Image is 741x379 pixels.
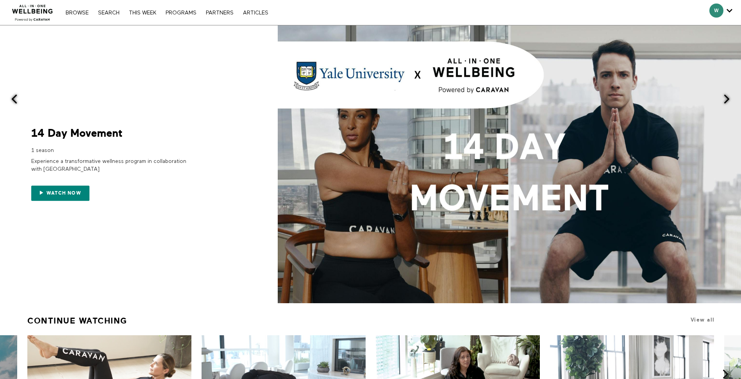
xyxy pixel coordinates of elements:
nav: Primary [62,9,272,16]
a: ARTICLES [239,10,272,16]
a: PROGRAMS [162,10,200,16]
a: Continue Watching [27,313,127,329]
a: Search [94,10,123,16]
a: Browse [62,10,93,16]
a: THIS WEEK [125,10,160,16]
a: View all [691,317,715,323]
a: PARTNERS [202,10,237,16]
